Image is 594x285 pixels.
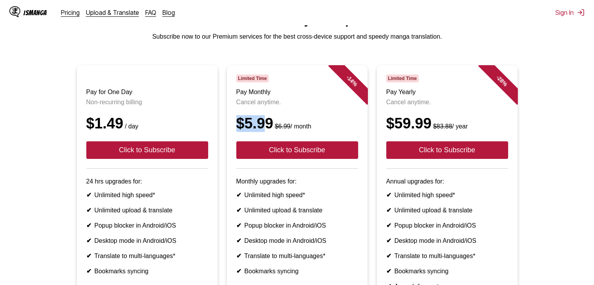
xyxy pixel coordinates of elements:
[236,207,241,214] b: ✔
[86,253,91,259] b: ✔
[386,252,508,260] li: Translate to multi-languages*
[236,207,358,214] li: Unlimited upload & translate
[86,141,208,159] button: Click to Subscribe
[86,9,139,16] a: Upload & Translate
[86,268,91,274] b: ✔
[386,75,419,82] span: Limited Time
[273,123,311,130] small: / month
[236,237,241,244] b: ✔
[86,222,208,229] li: Popup blocker in Android/iOS
[236,75,269,82] span: Limited Time
[86,207,91,214] b: ✔
[86,222,91,229] b: ✔
[236,192,241,198] b: ✔
[236,89,358,96] h3: Pay Monthly
[236,222,241,229] b: ✔
[86,178,208,185] p: 24 hrs upgrades for:
[577,9,585,16] img: Sign out
[386,192,391,198] b: ✔
[123,123,139,130] small: / day
[236,99,358,106] p: Cancel anytime.
[236,252,358,260] li: Translate to multi-languages*
[162,9,175,16] a: Blog
[386,178,508,185] p: Annual upgrades for:
[23,9,47,16] div: IsManga
[86,252,208,260] li: Translate to multi-languages*
[86,99,208,106] p: Non-recurring billing
[386,222,391,229] b: ✔
[386,237,391,244] b: ✔
[86,207,208,214] li: Unlimited upload & translate
[61,9,80,16] a: Pricing
[386,141,508,159] button: Click to Subscribe
[432,123,468,130] small: / year
[555,9,585,16] button: Sign In
[236,267,358,275] li: Bookmarks syncing
[386,207,391,214] b: ✔
[236,268,241,274] b: ✔
[236,115,358,132] div: $5.99
[386,207,508,214] li: Unlimited upload & translate
[86,115,208,132] div: $1.49
[386,191,508,199] li: Unlimited high speed*
[328,57,375,104] div: - 14 %
[386,253,391,259] b: ✔
[86,89,208,96] h3: Pay for One Day
[9,6,61,19] a: IsManga LogoIsManga
[86,267,208,275] li: Bookmarks syncing
[9,6,20,17] img: IsManga Logo
[386,268,391,274] b: ✔
[236,253,241,259] b: ✔
[145,9,156,16] a: FAQ
[386,237,508,244] li: Desktop mode in Android/iOS
[236,141,358,159] button: Click to Subscribe
[386,267,508,275] li: Bookmarks syncing
[433,123,452,130] s: $83.88
[86,191,208,199] li: Unlimited high speed*
[6,33,588,40] p: Subscribe now to our Premium services for the best cross-device support and speedy manga translat...
[86,237,91,244] b: ✔
[86,192,91,198] b: ✔
[236,237,358,244] li: Desktop mode in Android/iOS
[386,89,508,96] h3: Pay Yearly
[236,191,358,199] li: Unlimited high speed*
[478,57,525,104] div: - 28 %
[236,222,358,229] li: Popup blocker in Android/iOS
[236,178,358,185] p: Monthly upgrades for:
[275,123,291,130] s: $6.99
[86,237,208,244] li: Desktop mode in Android/iOS
[386,115,508,132] div: $59.99
[386,222,508,229] li: Popup blocker in Android/iOS
[386,99,508,106] p: Cancel anytime.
